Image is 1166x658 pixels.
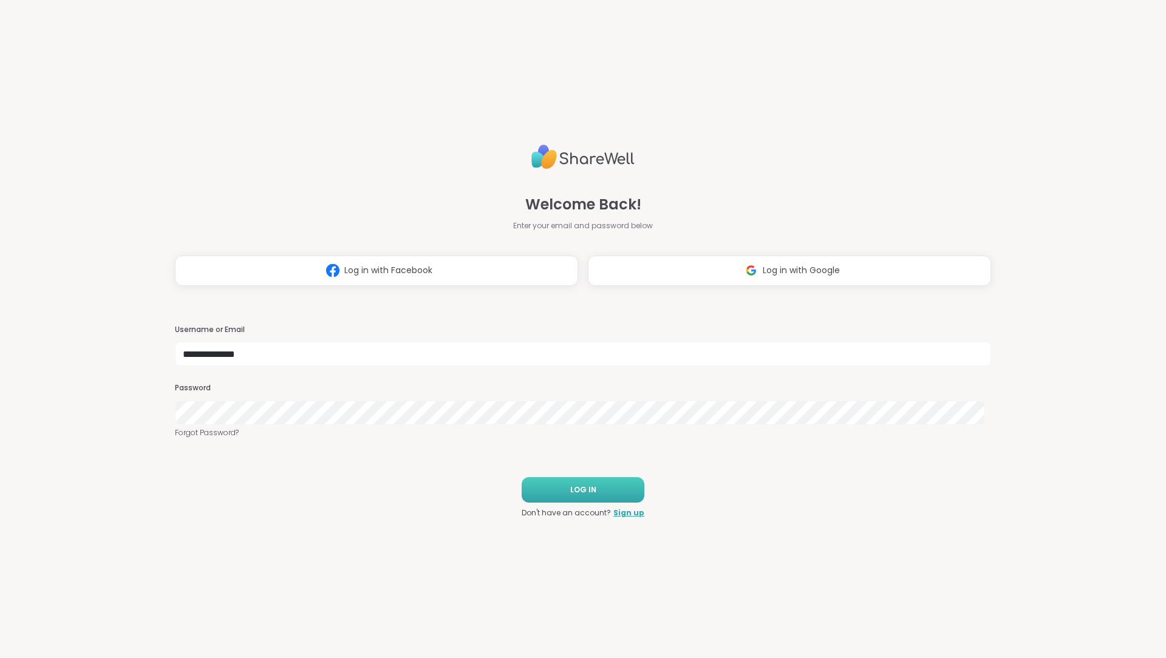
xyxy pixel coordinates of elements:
span: Enter your email and password below [513,220,653,231]
span: LOG IN [570,484,596,495]
span: Welcome Back! [525,194,641,215]
button: Log in with Facebook [175,256,578,286]
a: Forgot Password? [175,427,991,438]
img: ShareWell Logomark [740,259,763,282]
h3: Password [175,383,991,393]
img: ShareWell Logomark [321,259,344,282]
span: Log in with Facebook [344,264,432,277]
button: LOG IN [522,477,644,503]
span: Don't have an account? [522,507,611,518]
a: Sign up [613,507,644,518]
img: ShareWell Logo [531,140,635,174]
span: Log in with Google [763,264,840,277]
button: Log in with Google [588,256,991,286]
h3: Username or Email [175,325,991,335]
